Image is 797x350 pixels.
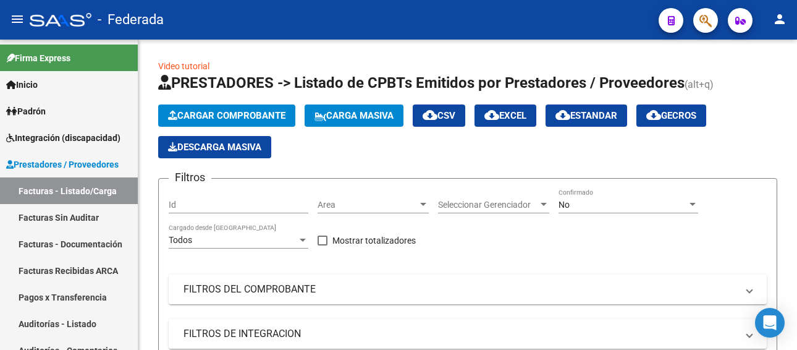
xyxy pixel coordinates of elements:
[772,12,787,27] mat-icon: person
[474,105,536,127] button: EXCEL
[158,105,295,127] button: Cargar Comprobante
[169,275,767,304] mat-expansion-panel-header: FILTROS DEL COMPROBANTE
[305,105,403,127] button: Carga Masiva
[484,108,499,122] mat-icon: cloud_download
[546,105,627,127] button: Estandar
[423,108,437,122] mat-icon: cloud_download
[158,136,271,158] button: Descarga Masiva
[169,235,192,245] span: Todos
[6,78,38,92] span: Inicio
[6,105,46,118] span: Padrón
[636,105,706,127] button: Gecros
[318,200,418,210] span: Area
[423,110,455,121] span: CSV
[646,110,696,121] span: Gecros
[314,110,394,121] span: Carga Masiva
[555,110,617,121] span: Estandar
[413,105,465,127] button: CSV
[755,308,785,338] div: Open Intercom Messenger
[685,79,714,90] span: (alt+q)
[6,158,119,171] span: Prestadores / Proveedores
[168,110,285,121] span: Cargar Comprobante
[6,131,120,145] span: Integración (discapacidad)
[484,110,526,121] span: EXCEL
[158,61,209,71] a: Video tutorial
[158,74,685,92] span: PRESTADORES -> Listado de CPBTs Emitidos por Prestadores / Proveedores
[332,233,416,248] span: Mostrar totalizadores
[6,51,70,65] span: Firma Express
[168,142,261,153] span: Descarga Masiva
[10,12,25,27] mat-icon: menu
[169,169,211,186] h3: Filtros
[158,136,271,158] app-download-masive: Descarga masiva de comprobantes (adjuntos)
[555,108,570,122] mat-icon: cloud_download
[169,319,767,349] mat-expansion-panel-header: FILTROS DE INTEGRACION
[438,200,538,210] span: Seleccionar Gerenciador
[646,108,661,122] mat-icon: cloud_download
[183,283,737,296] mat-panel-title: FILTROS DEL COMPROBANTE
[559,200,570,210] span: No
[183,327,737,341] mat-panel-title: FILTROS DE INTEGRACION
[98,6,164,33] span: - Federada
